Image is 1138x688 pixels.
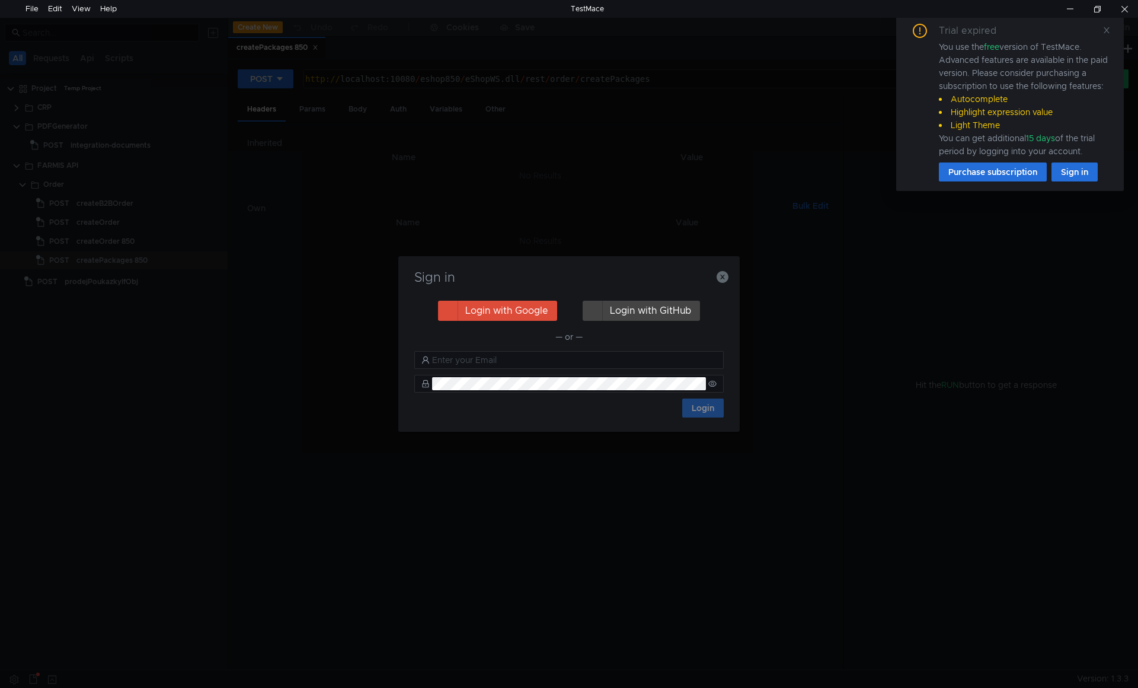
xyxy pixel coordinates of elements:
input: Enter your Email [432,353,717,367]
div: You use the version of TestMace. Advanced features are available in the paid version. Please cons... [939,40,1110,158]
li: Light Theme [939,119,1110,132]
button: Purchase subscription [939,163,1047,181]
li: Autocomplete [939,93,1110,106]
div: You can get additional of the trial period by logging into your account. [939,132,1110,158]
button: Sign in [1051,163,1098,181]
div: — or — [414,330,724,344]
span: free [984,42,999,52]
h3: Sign in [413,270,725,285]
span: 15 days [1026,133,1055,144]
li: Highlight expression value [939,106,1110,119]
button: Login with Google [438,301,557,321]
button: Login with GitHub [583,301,700,321]
div: Trial expired [939,24,1011,38]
